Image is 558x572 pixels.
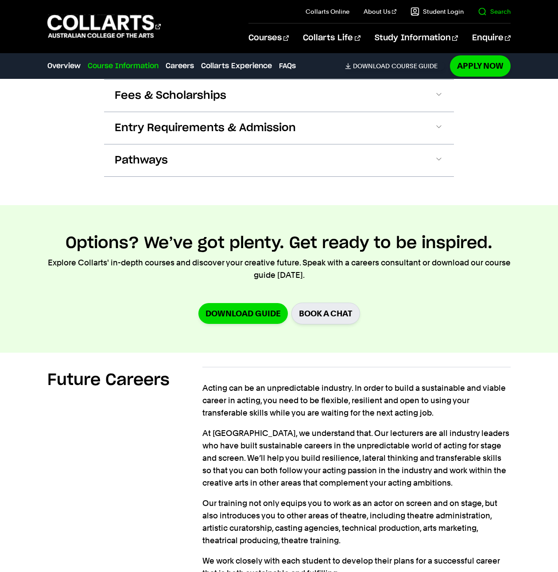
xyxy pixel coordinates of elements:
span: Download [353,62,390,70]
a: Enquire [472,23,511,53]
a: Download Guide [198,303,288,324]
a: Course Information [88,61,159,71]
a: BOOK A CHAT [291,303,360,324]
a: Careers [166,61,194,71]
button: Fees & Scholarships [104,80,454,112]
span: Pathways [115,153,168,167]
p: Acting can be an unpredictable industry. In order to build a sustainable and viable career in act... [202,382,511,419]
a: FAQs [279,61,296,71]
a: DownloadCourse Guide [345,62,445,70]
a: About Us [364,7,396,16]
button: Entry Requirements & Admission [104,112,454,144]
p: Explore Collarts' in-depth courses and discover your creative future. Speak with a careers consul... [47,257,511,281]
a: Collarts Online [306,7,349,16]
a: Courses [248,23,289,53]
p: Our training not only equips you to work as an actor on screen and on stage, but also introduces ... [202,497,511,547]
h2: Options? We’ve got plenty. Get ready to be inspired. [66,233,492,253]
a: Overview [47,61,81,71]
a: Apply Now [450,55,511,76]
span: Entry Requirements & Admission [115,121,296,135]
button: Pathways [104,144,454,176]
span: Fees & Scholarships [115,89,226,103]
a: Collarts Life [303,23,360,53]
p: At [GEOGRAPHIC_DATA], we understand that. Our lecturers are all industry leaders who have built s... [202,427,511,489]
a: Student Login [411,7,464,16]
a: Search [478,7,511,16]
div: Go to homepage [47,14,161,39]
a: Study Information [375,23,458,53]
a: Collarts Experience [201,61,272,71]
h2: Future Careers [47,370,170,390]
